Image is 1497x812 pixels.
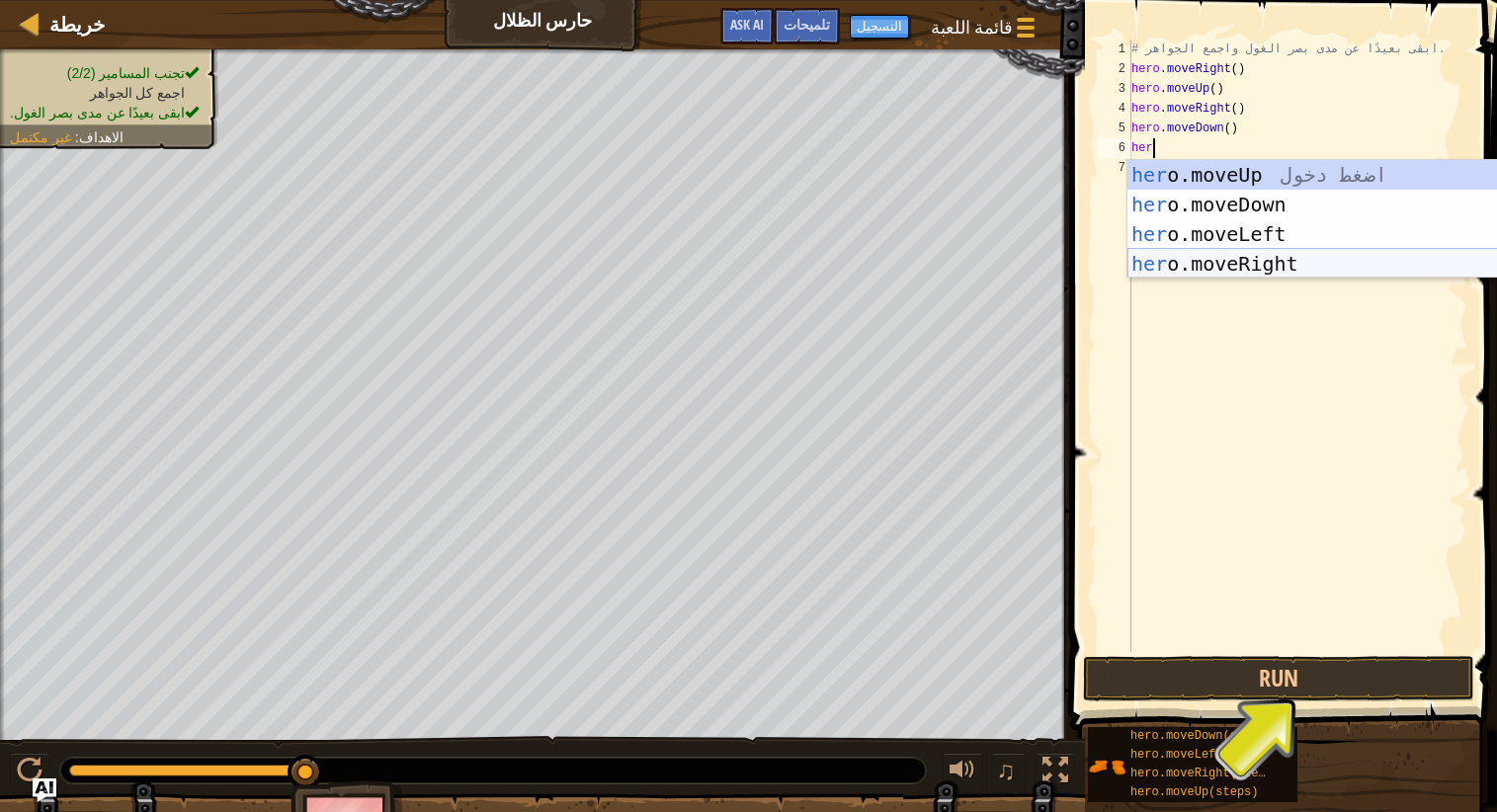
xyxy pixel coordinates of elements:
[1098,138,1131,158] div: 6
[1098,79,1131,99] div: 3
[10,83,204,103] li: اجمع كل الجواهر
[1130,748,1273,762] span: hero.moveLeft(steps)
[49,11,105,38] span: خريطة
[10,129,71,145] span: غير مكتمل
[40,11,105,38] a: خريطة
[71,129,79,145] span: :
[79,129,124,145] span: الاهداف
[1088,748,1125,785] img: portrait.png
[943,753,982,793] button: تعديل الصوت
[10,105,185,121] span: ابقى بعيدًا عن مدى بصر الغول.
[10,63,204,83] li: تجنب المسامير
[33,778,56,802] button: Ask AI
[850,15,909,39] button: التسجيل
[992,753,1026,793] button: ♫
[1130,729,1273,743] span: hero.moveDown(steps)
[1098,158,1131,178] div: 7
[1098,99,1131,119] div: 4
[1098,59,1131,79] div: 2
[931,15,1013,41] span: قائمة اللعبة
[720,8,774,44] button: Ask AI
[1098,40,1131,59] div: 1
[67,65,186,81] span: تجنب المسامير (2/2)
[1036,753,1075,793] button: تبديل الشاشة الكاملة
[1083,656,1474,701] button: Run
[1130,767,1280,780] span: hero.moveRight(steps)
[1098,119,1131,138] div: 5
[784,15,830,34] span: تلميحات
[919,8,1050,54] button: قائمة اللعبة
[730,15,764,34] span: Ask AI
[10,753,49,793] button: Ctrl + P: Pause
[1130,785,1259,799] span: hero.moveUp(steps)
[996,756,1016,785] span: ♫
[10,103,204,122] li: ابقى بعيدًا عن مدى بصر الغول.
[90,85,186,101] span: اجمع كل الجواهر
